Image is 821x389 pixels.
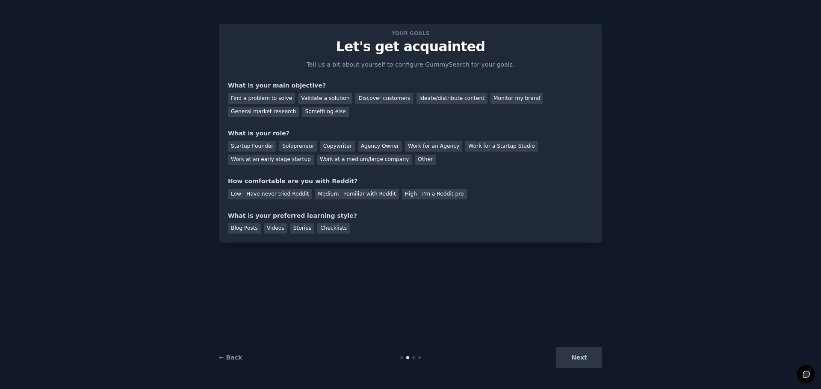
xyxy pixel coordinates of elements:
[228,93,295,104] div: Find a problem to solve
[298,93,352,104] div: Validate a solution
[302,107,349,117] div: Something else
[320,141,355,152] div: Copywriter
[228,81,593,90] div: What is your main objective?
[228,189,312,199] div: Low - Have never tried Reddit
[279,141,317,152] div: Solopreneur
[317,223,350,234] div: Checklists
[315,189,399,199] div: Medium - Familiar with Reddit
[228,211,593,220] div: What is your preferred learning style?
[228,177,593,186] div: How comfortable are you with Reddit?
[355,93,413,104] div: Discover customers
[264,223,287,234] div: Videos
[405,141,462,152] div: Work for an Agency
[465,141,537,152] div: Work for a Startup Studio
[402,189,467,199] div: High - I'm a Reddit pro
[290,223,314,234] div: Stories
[228,39,593,54] p: Let's get acquainted
[228,155,314,165] div: Work at an early stage startup
[303,60,518,69] p: Tell us a bit about yourself to configure GummySearch for your goals.
[317,155,412,165] div: Work at a medium/large company
[416,93,487,104] div: Ideate/distribute content
[228,141,276,152] div: Startup Founder
[390,29,431,38] span: Your goals
[490,93,543,104] div: Monitor my brand
[228,129,593,138] div: What is your role?
[228,223,261,234] div: Blog Posts
[219,354,242,361] a: ← Back
[358,141,402,152] div: Agency Owner
[228,107,299,117] div: General market research
[415,155,436,165] div: Other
